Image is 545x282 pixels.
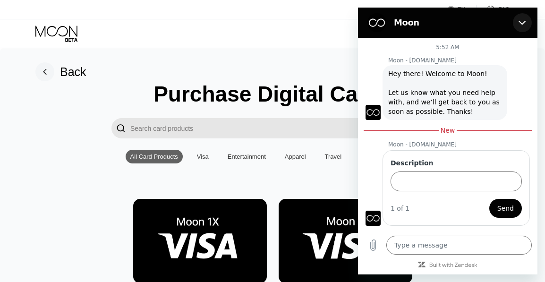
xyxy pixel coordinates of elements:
[358,8,537,274] iframe: Messaging window
[197,153,209,160] div: Visa
[285,153,306,160] div: Apparel
[320,150,347,163] div: Travel
[477,5,510,14] div: FAQ
[116,123,126,134] div: 
[35,62,86,81] div: Back
[356,150,387,163] div: Gaming
[60,65,86,79] div: Back
[192,150,213,163] div: Visa
[228,153,266,160] div: Entertainment
[126,150,183,163] div: All Card Products
[498,6,510,13] div: FAQ
[130,153,178,160] div: All Card Products
[111,118,130,138] div: 
[325,153,342,160] div: Travel
[130,118,434,138] input: Search card products
[458,6,466,13] div: EN
[280,150,311,163] div: Apparel
[153,81,392,107] div: Purchase Digital Cards
[448,5,477,14] div: EN
[223,150,271,163] div: Entertainment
